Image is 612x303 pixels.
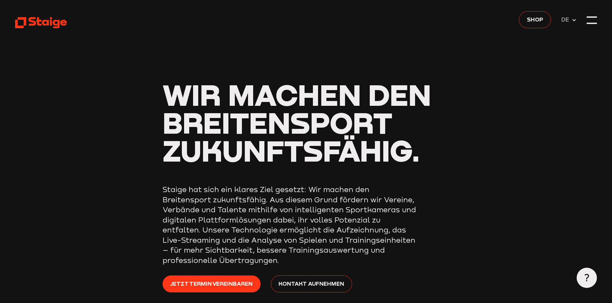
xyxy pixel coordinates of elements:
[163,77,431,168] span: Wir machen den Breitensport zukunftsfähig.
[561,15,572,24] span: DE
[519,11,551,28] a: Shop
[163,184,420,265] p: Staige hat sich ein klares Ziel gesetzt: Wir machen den Breitensport zukunftsfähig. Aus diesem Gr...
[527,15,543,24] span: Shop
[271,275,352,292] a: Kontakt aufnehmen
[170,279,253,288] span: Jetzt Termin vereinbaren
[279,279,344,288] span: Kontakt aufnehmen
[163,275,261,292] a: Jetzt Termin vereinbaren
